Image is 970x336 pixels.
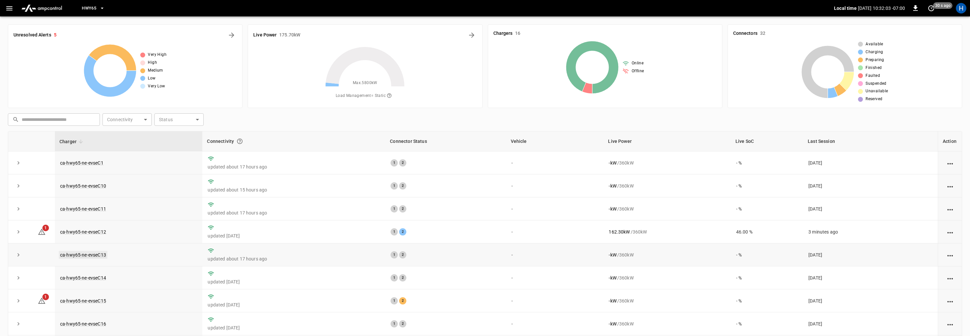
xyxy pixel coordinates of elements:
p: - kW [609,160,616,166]
div: action cell options [946,183,954,189]
span: Load Management = Static [336,90,395,101]
p: Local time [834,5,857,11]
img: ampcontrol.io logo [19,2,65,14]
button: The system is using AmpEdge-configured limits for static load managment. Depending on your config... [384,90,395,101]
p: updated about 17 hours ago [208,210,380,216]
p: - kW [609,321,616,327]
td: - [506,266,604,289]
span: Finished [866,65,882,71]
td: - [506,174,604,197]
div: 1 [391,320,398,327]
div: profile-icon [956,3,966,13]
div: Connectivity [207,135,381,147]
th: Connector Status [385,131,506,151]
span: Available [866,41,883,48]
td: - % [731,151,803,174]
button: expand row [13,319,23,329]
div: action cell options [946,252,954,258]
div: 1 [391,297,398,304]
div: / 360 kW [609,298,725,304]
span: Suspended [866,80,887,87]
button: set refresh interval [926,3,936,13]
button: expand row [13,273,23,283]
span: Medium [148,67,163,74]
div: action cell options [946,298,954,304]
a: ca-hwy65-ne-evseC15 [60,298,106,303]
div: 2 [399,274,406,281]
div: / 360 kW [609,321,725,327]
td: - [506,151,604,174]
a: 1 [38,229,46,234]
div: action cell options [946,321,954,327]
button: HWY65 [79,2,107,15]
h6: 32 [760,30,765,37]
h6: 5 [54,32,56,39]
a: ca-hwy65-ne-evseC16 [60,321,106,326]
div: 2 [399,320,406,327]
button: expand row [13,227,23,237]
div: 1 [391,228,398,235]
p: - kW [609,183,616,189]
span: 30 s ago [933,2,953,9]
div: 1 [391,182,398,190]
span: Offline [632,68,644,75]
h6: 16 [515,30,520,37]
td: 3 minutes ago [803,220,938,243]
button: Connection between the charger and our software. [234,135,246,147]
div: 2 [399,297,406,304]
div: 1 [391,251,398,258]
td: - % [731,312,803,335]
div: 1 [391,274,398,281]
button: expand row [13,158,23,168]
td: [DATE] [803,289,938,312]
p: - kW [609,206,616,212]
td: - % [731,266,803,289]
span: High [148,59,157,66]
p: - kW [609,298,616,304]
td: - % [731,243,803,266]
p: - kW [609,275,616,281]
div: action cell options [946,206,954,212]
div: action cell options [946,229,954,235]
div: / 360 kW [609,183,725,189]
td: - [506,220,604,243]
button: expand row [13,204,23,214]
div: 2 [399,228,406,235]
p: - kW [609,252,616,258]
button: expand row [13,296,23,306]
span: Very High [148,52,167,58]
div: action cell options [946,275,954,281]
td: - [506,243,604,266]
h6: Chargers [493,30,513,37]
span: HWY65 [82,5,96,12]
td: - [506,289,604,312]
a: ca-hwy65-ne-evseC1 [60,160,103,166]
td: [DATE] [803,151,938,174]
span: Online [632,60,643,67]
span: Reserved [866,96,882,102]
td: [DATE] [803,312,938,335]
td: - % [731,174,803,197]
th: Live SoC [731,131,803,151]
td: 46.00 % [731,220,803,243]
p: updated about 17 hours ago [208,256,380,262]
td: - [506,197,604,220]
h6: 175.70 kW [279,32,300,39]
button: All Alerts [226,30,237,40]
div: 2 [399,205,406,213]
a: ca-hwy65-ne-evseC14 [60,275,106,280]
th: Live Power [603,131,731,151]
p: updated [DATE] [208,325,380,331]
span: 1 [42,294,49,300]
a: ca-hwy65-ne-evseC10 [60,183,106,189]
h6: Connectors [733,30,757,37]
span: Low [148,75,155,82]
h6: Live Power [253,32,277,39]
th: Vehicle [506,131,604,151]
span: Max. 5800 kW [353,80,377,86]
th: Last Session [803,131,938,151]
h6: Unresolved Alerts [13,32,51,39]
div: / 360 kW [609,160,725,166]
p: updated [DATE] [208,302,380,308]
a: ca-hwy65-ne-evseC13 [59,251,107,259]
